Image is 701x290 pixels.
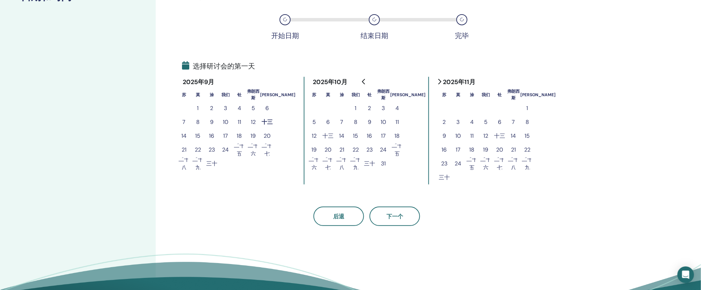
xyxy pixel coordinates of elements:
[520,92,556,98] font: [PERSON_NAME]
[442,146,447,153] font: 16
[376,88,390,101] th: 星期五
[368,118,371,126] font: 9
[205,88,219,101] th: 周二
[377,89,390,101] font: 弗朗西斯
[193,62,255,71] font: 选择研讨会的第一天
[322,132,334,139] font: 十三
[312,92,316,98] font: 苏
[368,105,371,112] font: 2
[325,146,331,153] font: 20
[252,105,255,112] font: 5
[352,92,360,98] font: 我们
[339,146,344,153] font: 21
[251,118,256,126] font: 12
[210,92,214,98] font: 涂
[191,88,205,101] th: 周一
[390,92,426,98] font: [PERSON_NAME]
[455,31,469,40] font: 完毕
[434,75,445,89] button: 转到下个月
[183,78,214,86] font: 2025年9月
[455,132,461,139] font: 10
[223,132,228,139] font: 17
[441,160,447,167] font: 23
[507,88,520,101] th: 星期五
[479,88,493,101] th: 周三
[197,105,199,112] font: 1
[237,92,242,98] font: 钍
[493,88,507,101] th: 周四
[511,132,516,139] font: 14
[271,31,299,40] font: 开始日期
[355,105,357,112] font: 1
[443,132,446,139] font: 9
[442,92,446,98] font: 苏
[367,132,372,139] font: 16
[210,118,213,126] font: 9
[470,132,474,139] font: 11
[470,118,474,126] font: 4
[237,132,242,139] font: 18
[482,92,490,98] font: 我们
[196,92,200,98] font: 莫
[386,213,403,220] font: 下一个
[520,88,556,101] th: 周六
[498,118,501,126] font: 6
[177,88,191,101] th: 星期日
[326,92,330,98] font: 莫
[206,160,217,167] font: 三十
[456,92,460,98] font: 莫
[223,118,228,126] font: 10
[209,146,215,153] font: 23
[209,132,215,139] font: 16
[349,88,363,101] th: 周三
[527,105,528,112] font: 1
[182,132,187,139] font: 14
[470,146,475,153] font: 18
[361,31,388,40] font: 结束日期
[465,88,479,101] th: 周二
[456,146,461,153] font: 17
[524,146,530,153] font: 22
[395,132,400,139] font: 18
[512,118,515,126] font: 7
[354,118,357,126] font: 8
[395,105,399,112] font: 4
[366,146,373,153] font: 23
[312,146,317,153] font: 19
[370,207,420,226] button: 下一个
[437,88,451,101] th: 星期日
[457,118,460,126] font: 3
[390,88,426,101] th: 周六
[353,132,358,139] font: 15
[307,88,321,101] th: 星期日
[496,146,503,153] font: 20
[182,146,186,153] font: 21
[195,132,201,139] font: 15
[382,105,385,112] font: 3
[233,88,246,101] th: 周四
[483,132,488,139] font: 12
[183,118,186,126] font: 7
[264,132,271,139] font: 20
[222,146,229,153] font: 24
[353,146,359,153] font: 22
[484,118,488,126] font: 5
[483,146,489,153] font: 19
[380,146,387,153] font: 24
[443,118,446,126] font: 2
[210,105,213,112] font: 2
[196,118,200,126] font: 8
[262,118,273,126] font: 十三
[395,118,399,126] font: 11
[333,213,344,220] font: 后退
[526,118,529,126] font: 8
[221,92,230,98] font: 我们
[247,89,260,101] font: 弗朗西斯
[525,132,530,139] font: 15
[260,88,295,101] th: 周六
[182,92,186,98] font: 苏
[326,118,330,126] font: 6
[443,78,475,86] font: 2025年11月
[195,146,201,153] font: 22
[321,88,335,101] th: 周一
